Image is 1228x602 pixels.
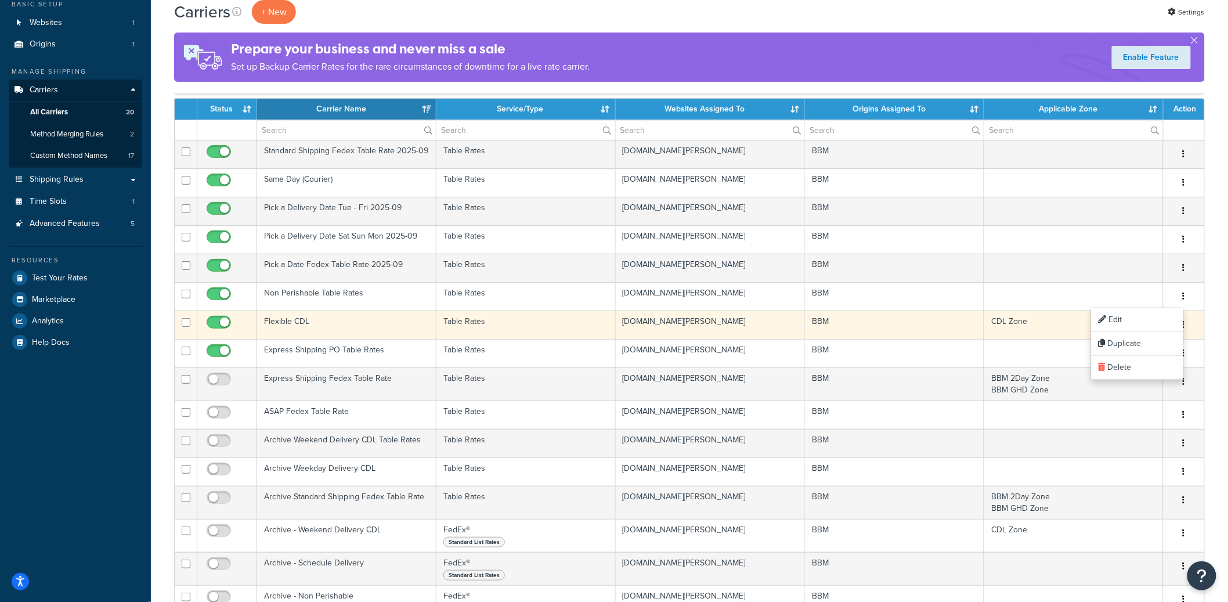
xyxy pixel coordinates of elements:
[436,282,616,311] td: Table Rates
[436,197,616,225] td: Table Rates
[1092,332,1183,356] a: Duplicate
[174,33,231,82] img: ad-rules-rateshop-fe6ec290ccb7230408bd80ed9643f0289d75e0ffd9eb532fc0e269fcd187b520.png
[132,39,135,49] span: 1
[436,486,616,519] td: Table Rates
[805,140,984,168] td: BBM
[616,401,806,429] td: [DOMAIN_NAME][PERSON_NAME]
[1092,356,1183,380] a: Delete
[9,311,142,331] a: Analytics
[616,429,806,457] td: [DOMAIN_NAME][PERSON_NAME]
[257,552,436,585] td: Archive - Schedule Delivery
[805,311,984,339] td: BBM
[132,197,135,207] span: 1
[30,151,107,161] span: Custom Method Names
[257,140,436,168] td: Standard Shipping Fedex Table Rate 2025-09
[9,213,142,235] a: Advanced Features 5
[9,67,142,77] div: Manage Shipping
[805,254,984,282] td: BBM
[984,486,1164,519] td: BBM 2Day Zone BBM GHD Zone
[9,289,142,310] a: Marketplace
[9,34,142,55] a: Origins 1
[32,273,88,283] span: Test Your Rates
[616,168,806,197] td: [DOMAIN_NAME][PERSON_NAME]
[9,102,142,123] a: All Carriers 20
[32,316,64,326] span: Analytics
[9,191,142,212] li: Time Slots
[257,120,436,140] input: Search
[805,339,984,367] td: BBM
[616,519,806,552] td: [DOMAIN_NAME][PERSON_NAME]
[30,129,103,139] span: Method Merging Rules
[257,486,436,519] td: Archive Standard Shipping Fedex Table Rate
[130,129,134,139] span: 2
[616,140,806,168] td: [DOMAIN_NAME][PERSON_NAME]
[436,168,616,197] td: Table Rates
[9,12,142,34] li: Websites
[1187,561,1216,590] button: Open Resource Center
[616,99,806,120] th: Websites Assigned To: activate to sort column ascending
[9,268,142,289] li: Test Your Rates
[805,552,984,585] td: BBM
[128,151,134,161] span: 17
[436,339,616,367] td: Table Rates
[1112,46,1191,69] a: Enable Feature
[436,552,616,585] td: FedEx®
[984,99,1164,120] th: Applicable Zone: activate to sort column ascending
[231,59,590,75] p: Set up Backup Carrier Rates for the rare circumstances of downtime for a live rate carrier.
[616,339,806,367] td: [DOMAIN_NAME][PERSON_NAME]
[9,145,142,167] li: Custom Method Names
[436,367,616,401] td: Table Rates
[805,486,984,519] td: BBM
[805,99,984,120] th: Origins Assigned To: activate to sort column ascending
[436,311,616,339] td: Table Rates
[9,80,142,101] a: Carriers
[805,120,984,140] input: Search
[231,39,590,59] h4: Prepare your business and never miss a sale
[616,367,806,401] td: [DOMAIN_NAME][PERSON_NAME]
[436,519,616,552] td: FedEx®
[257,401,436,429] td: ASAP Fedex Table Rate
[9,332,142,353] a: Help Docs
[257,282,436,311] td: Non Perishable Table Rates
[436,99,616,120] th: Service/Type: activate to sort column ascending
[9,145,142,167] a: Custom Method Names 17
[984,367,1164,401] td: BBM 2Day Zone BBM GHD Zone
[9,80,142,168] li: Carriers
[616,254,806,282] td: [DOMAIN_NAME][PERSON_NAME]
[257,225,436,254] td: Pick a Delivery Date Sat Sun Mon 2025-09
[616,197,806,225] td: [DOMAIN_NAME][PERSON_NAME]
[9,255,142,265] div: Resources
[257,311,436,339] td: Flexible CDL
[30,18,62,28] span: Websites
[805,225,984,254] td: BBM
[1164,99,1204,120] th: Action
[30,197,67,207] span: Time Slots
[984,311,1164,339] td: CDL Zone
[1168,4,1205,20] a: Settings
[257,429,436,457] td: Archive Weekend Delivery CDL Table Rates
[616,282,806,311] td: [DOMAIN_NAME][PERSON_NAME]
[616,120,805,140] input: Search
[126,107,134,117] span: 20
[9,102,142,123] li: All Carriers
[805,168,984,197] td: BBM
[257,367,436,401] td: Express Shipping Fedex Table Rate
[805,519,984,552] td: BBM
[9,213,142,235] li: Advanced Features
[805,197,984,225] td: BBM
[9,12,142,34] a: Websites 1
[616,457,806,486] td: [DOMAIN_NAME][PERSON_NAME]
[805,367,984,401] td: BBM
[616,311,806,339] td: [DOMAIN_NAME][PERSON_NAME]
[9,169,142,190] a: Shipping Rules
[30,107,68,117] span: All Carriers
[257,339,436,367] td: Express Shipping PO Table Rates
[616,486,806,519] td: [DOMAIN_NAME][PERSON_NAME]
[616,225,806,254] td: [DOMAIN_NAME][PERSON_NAME]
[257,254,436,282] td: Pick a Date Fedex Table Rate 2025-09
[805,401,984,429] td: BBM
[32,338,70,348] span: Help Docs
